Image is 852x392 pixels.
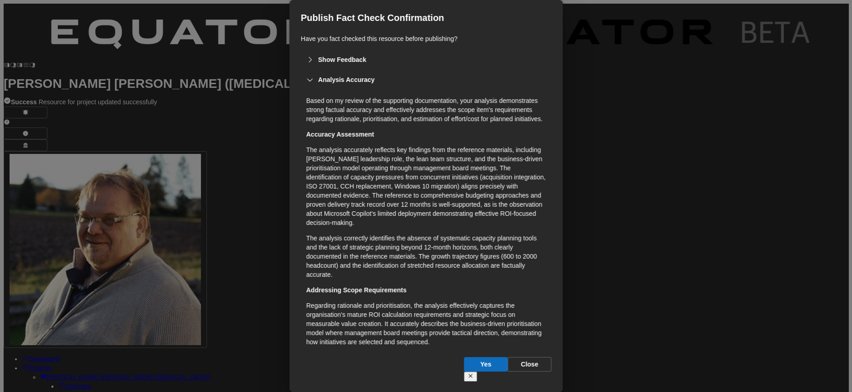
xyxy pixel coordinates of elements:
p: The analysis accurately reflects key findings from the reference materials, including [PERSON_NAM... [306,145,546,227]
strong: Accuracy Assessment [306,131,374,138]
strong: Show Feedback [318,55,366,64]
p: The analysis correctly identifies the absence of systematic capacity planning tools and the lack ... [306,234,546,279]
button: Yes [464,357,508,372]
p: Regarding rationale and prioritisation, the analysis effectively captures the organisation's matu... [306,301,546,346]
strong: Addressing Scope Requirements [306,286,406,294]
h2: Publish Fact Check Confirmation [301,11,551,24]
button: Show Feedback [301,50,551,70]
p: Based on my review of the supporting documentation, your analysis demonstrates strong factual acc... [306,96,546,123]
p: For effort/cost estimation, the analysis appropriately notes that the technology budget appears "... [306,353,546,389]
button: Close [508,357,551,372]
p: Have you fact checked this resource before publishing? [301,34,551,43]
button: Analysis Accuracy [301,70,551,90]
strong: Analysis Accuracy [318,75,375,84]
